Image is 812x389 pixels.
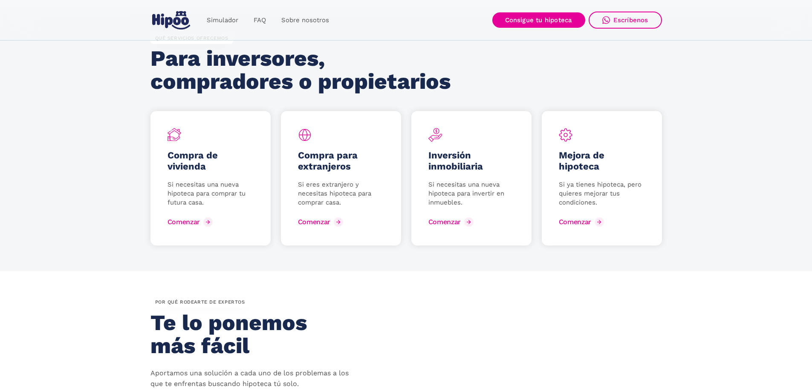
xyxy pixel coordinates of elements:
a: Comenzar [168,215,215,229]
a: Consigue tu hipoteca [492,12,585,28]
h2: Te lo ponemos más fácil [150,311,347,357]
a: FAQ [246,12,274,29]
div: Comenzar [298,218,330,226]
h2: Para inversores, compradores o propietarios [150,47,456,93]
p: Si eres extranjero y necesitas hipoteca para comprar casa. [298,180,384,207]
a: Sobre nosotros [274,12,337,29]
p: Si ya tienes hipoteca, pero quieres mejorar tus condiciones. [559,180,645,207]
div: Comenzar [559,218,591,226]
a: Comenzar [298,215,345,229]
a: Simulador [199,12,246,29]
a: Comenzar [428,215,476,229]
h5: Inversión inmobiliaria [428,150,514,172]
div: por QUÉ rodearte de expertos [150,297,250,308]
p: Si necesitas una nueva hipoteca para invertir en inmuebles. [428,180,514,207]
div: Comenzar [168,218,200,226]
div: Escríbenos [613,16,648,24]
h5: Compra de vivienda [168,150,254,172]
h5: Mejora de hipoteca [559,150,645,172]
a: home [150,8,192,33]
h5: Compra para extranjeros [298,150,384,172]
a: Comenzar [559,215,606,229]
p: Si necesitas una nueva hipoteca para comprar tu futura casa. [168,180,254,207]
a: Escríbenos [589,12,662,29]
div: Comenzar [428,218,461,226]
